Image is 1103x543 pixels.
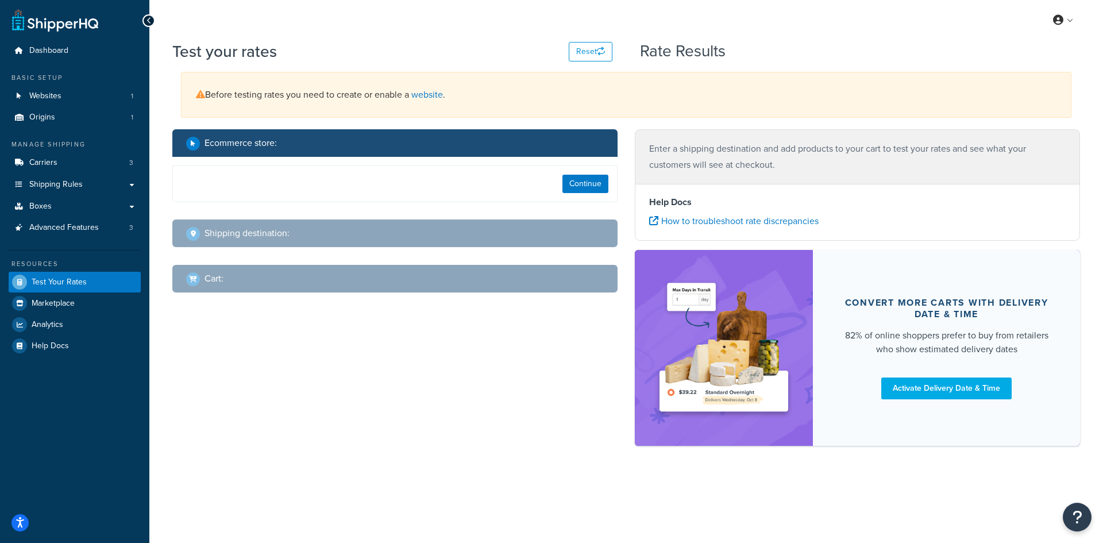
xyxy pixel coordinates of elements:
span: Help Docs [32,341,69,351]
a: website [411,88,443,101]
li: Carriers [9,152,141,174]
a: Carriers3 [9,152,141,174]
div: Convert more carts with delivery date & time [840,297,1052,320]
span: Dashboard [29,46,68,56]
span: Websites [29,91,61,101]
span: Boxes [29,202,52,211]
span: 1 [131,113,133,122]
img: feature-image-ddt-36eae7f7280da8017bfb280eaccd9c446f90b1fe08728e4019434db127062ab4.png [652,267,796,429]
p: Enter a shipping destination and add products to your cart to test your rates and see what your c... [649,141,1066,173]
span: 3 [129,158,133,168]
a: Analytics [9,314,141,335]
div: Manage Shipping [9,140,141,149]
a: Advanced Features3 [9,217,141,238]
span: Marketplace [32,299,75,309]
a: Activate Delivery Date & Time [881,378,1012,399]
li: Websites [9,86,141,107]
a: Test Your Rates [9,272,141,292]
div: Before testing rates you need to create or enable a . [181,72,1071,118]
div: 82% of online shoppers prefer to buy from retailers who show estimated delivery dates [840,329,1052,356]
a: Boxes [9,196,141,217]
li: Advanced Features [9,217,141,238]
h2: Rate Results [640,43,726,60]
a: Marketplace [9,293,141,314]
span: 1 [131,91,133,101]
a: Websites1 [9,86,141,107]
span: Advanced Features [29,223,99,233]
span: Origins [29,113,55,122]
button: Reset [569,42,612,61]
a: Help Docs [9,336,141,356]
span: Carriers [29,158,57,168]
a: How to troubleshoot rate discrepancies [649,214,819,228]
button: Continue [562,175,608,193]
span: 3 [129,223,133,233]
span: Test Your Rates [32,278,87,287]
span: Shipping Rules [29,180,83,190]
h1: Test your rates [172,40,277,63]
a: Shipping Rules [9,174,141,195]
button: Open Resource Center [1063,503,1092,532]
li: Origins [9,107,141,128]
h2: Shipping destination : [205,228,290,238]
h2: Cart : [205,274,223,284]
div: Resources [9,259,141,269]
a: Dashboard [9,40,141,61]
div: Basic Setup [9,73,141,83]
h2: Ecommerce store : [205,138,277,148]
a: Origins1 [9,107,141,128]
h4: Help Docs [649,195,1066,209]
span: Analytics [32,320,63,330]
